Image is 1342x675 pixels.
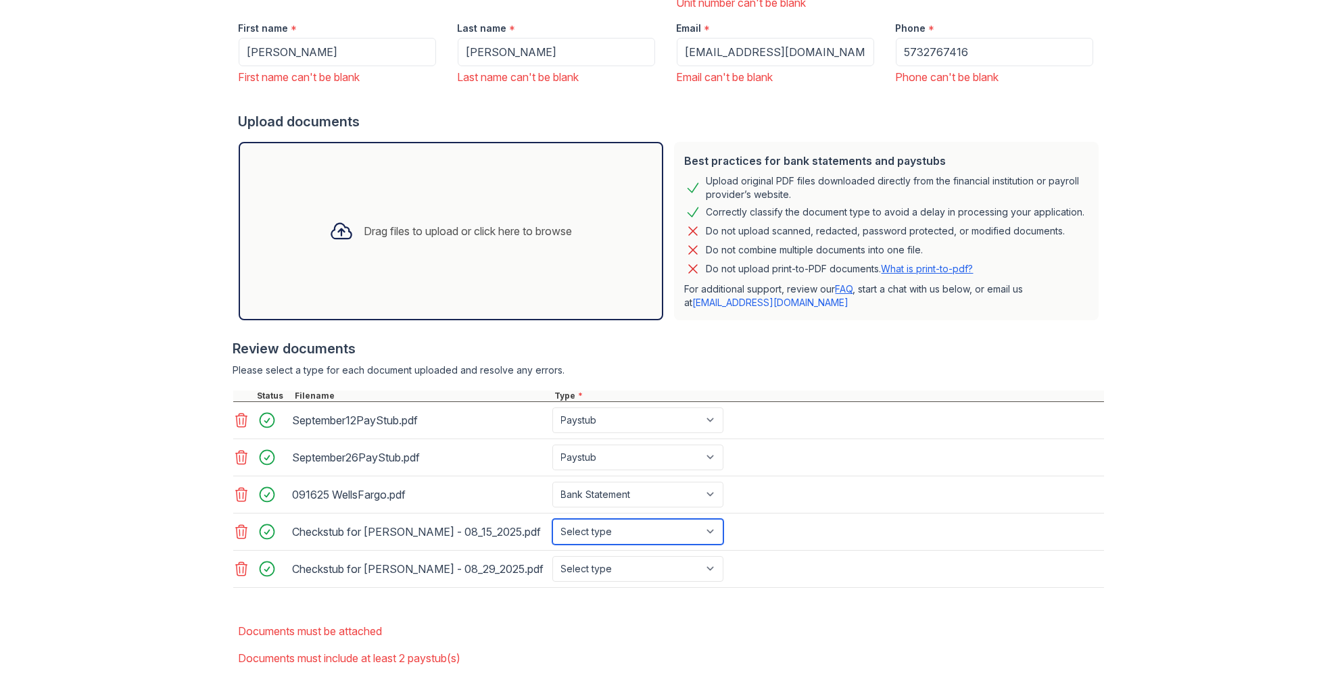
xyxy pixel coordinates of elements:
a: FAQ [836,283,853,295]
div: Filename [293,391,552,401]
div: Last name can't be blank [458,69,655,85]
a: [EMAIL_ADDRESS][DOMAIN_NAME] [693,297,849,308]
div: Type [552,391,1104,401]
div: Do not combine multiple documents into one file. [706,242,924,258]
label: Last name [458,22,507,35]
div: Checkstub for [PERSON_NAME] - 08_29_2025.pdf [293,558,547,580]
div: Please select a type for each document uploaded and resolve any errors. [233,364,1104,377]
label: Phone [896,22,926,35]
label: First name [239,22,289,35]
div: Upload original PDF files downloaded directly from the financial institution or payroll provider’... [706,174,1088,201]
div: 091625 WellsFargo.pdf [293,484,547,505]
a: What is print-to-pdf? [882,263,974,274]
div: September26PayStub.pdf [293,447,547,468]
div: Drag files to upload or click here to browse [364,223,573,239]
div: Best practices for bank statements and paystubs [685,153,1088,169]
div: Correctly classify the document type to avoid a delay in processing your application. [706,204,1085,220]
li: Documents must be attached [239,618,1104,645]
div: First name can't be blank [239,69,436,85]
div: Review documents [233,339,1104,358]
p: Do not upload print-to-PDF documents. [706,262,974,276]
div: September12PayStub.pdf [293,409,547,431]
div: Email can't be blank [677,69,874,85]
div: Checkstub for [PERSON_NAME] - 08_15_2025.pdf [293,521,547,543]
div: Phone can't be blank [896,69,1093,85]
label: Email [677,22,702,35]
div: Status [255,391,293,401]
li: Documents must include at least 2 paystub(s) [239,645,1104,672]
div: Do not upload scanned, redacted, password protected, or modified documents. [706,223,1065,239]
p: For additional support, review our , start a chat with us below, or email us at [685,282,1088,309]
div: Upload documents [239,112,1104,131]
